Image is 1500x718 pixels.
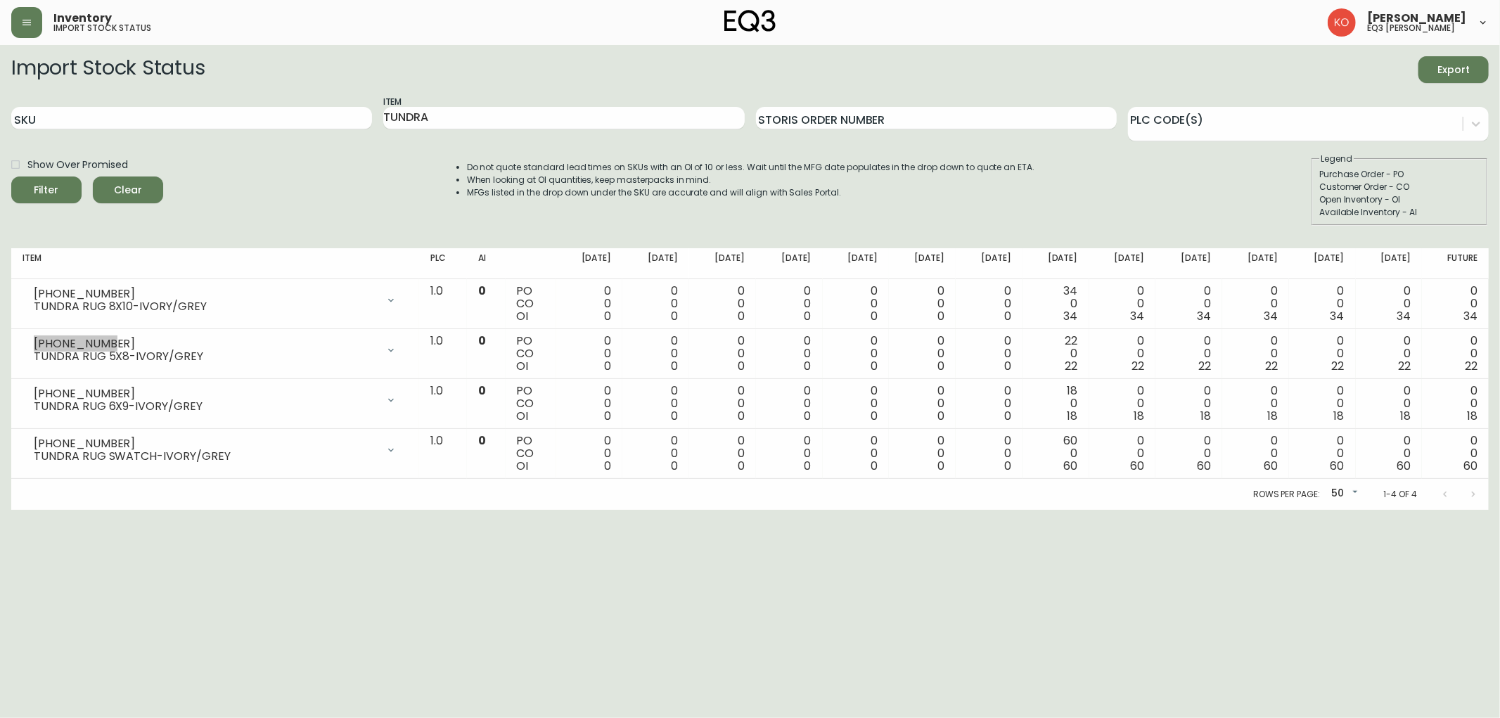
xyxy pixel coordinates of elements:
div: PO CO [517,335,545,373]
div: 0 0 [1233,285,1278,323]
span: OI [517,458,529,474]
th: [DATE] [556,248,623,279]
span: 18 [1467,408,1477,424]
span: 0 [871,308,878,324]
div: 0 0 [767,385,812,423]
div: 0 0 [1300,335,1345,373]
div: 0 0 [634,285,678,323]
span: 0 [738,358,745,374]
div: 0 0 [1433,385,1477,423]
li: Do not quote standard lead times on SKUs with an OI of 10 or less. Wait until the MFG date popula... [467,161,1035,174]
th: [DATE] [1023,248,1089,279]
span: 34 [1264,308,1278,324]
span: 18 [1400,408,1411,424]
div: Customer Order - CO [1319,181,1480,193]
span: 18 [1134,408,1144,424]
span: [PERSON_NAME] [1367,13,1466,24]
div: 0 0 [1367,285,1411,323]
span: 34 [1130,308,1144,324]
span: 0 [738,408,745,424]
th: [DATE] [823,248,890,279]
span: 60 [1397,458,1411,474]
td: 1.0 [419,429,467,479]
div: 0 0 [568,285,612,323]
div: 0 0 [700,335,745,373]
div: 0 0 [568,335,612,373]
span: 22 [1465,358,1477,374]
span: 0 [937,408,944,424]
div: 60 0 [1034,435,1078,473]
div: 0 0 [767,285,812,323]
div: 0 0 [1233,335,1278,373]
div: 34 0 [1034,285,1078,323]
div: [PHONE_NUMBER] [34,288,377,300]
div: Available Inventory - AI [1319,206,1480,219]
legend: Legend [1319,153,1354,165]
span: 0 [738,458,745,474]
th: [DATE] [1289,248,1356,279]
div: [PHONE_NUMBER] [34,437,377,450]
th: [DATE] [1222,248,1289,279]
div: 0 0 [900,435,944,473]
div: 0 0 [967,285,1011,323]
td: 1.0 [419,329,467,379]
div: 0 0 [1300,435,1345,473]
span: 34 [1397,308,1411,324]
h2: Import Stock Status [11,56,205,83]
div: 0 0 [1167,385,1211,423]
div: 0 0 [767,335,812,373]
div: 0 0 [568,385,612,423]
div: 0 0 [834,335,878,373]
button: Export [1418,56,1489,83]
div: 0 0 [1433,435,1477,473]
span: 22 [1398,358,1411,374]
th: [DATE] [1155,248,1222,279]
span: 18 [1267,408,1278,424]
th: [DATE] [889,248,956,279]
div: 0 0 [834,435,878,473]
div: 0 0 [1367,335,1411,373]
td: 1.0 [419,279,467,329]
img: logo [724,10,776,32]
span: 0 [871,358,878,374]
div: 0 0 [1167,435,1211,473]
span: 0 [604,358,611,374]
span: 0 [871,458,878,474]
span: 60 [1463,458,1477,474]
div: TUNDRA RUG SWATCH-IVORY/GREY [34,450,377,463]
span: Inventory [53,13,112,24]
img: 9beb5e5239b23ed26e0d832b1b8f6f2a [1328,8,1356,37]
span: 0 [805,308,812,324]
div: 0 0 [834,385,878,423]
span: Clear [104,181,152,199]
div: 0 0 [700,435,745,473]
th: [DATE] [689,248,756,279]
li: MFGs listed in the drop down under the SKU are accurate and will align with Sales Portal. [467,186,1035,199]
span: OI [517,408,529,424]
h5: import stock status [53,24,151,32]
span: 0 [738,308,745,324]
div: 22 0 [1034,335,1078,373]
div: 0 0 [967,435,1011,473]
span: 0 [604,308,611,324]
div: 0 0 [1233,385,1278,423]
div: 0 0 [634,435,678,473]
span: 0 [805,358,812,374]
span: 34 [1197,308,1211,324]
span: 0 [937,308,944,324]
span: 0 [805,408,812,424]
div: [PHONE_NUMBER]TUNDRA RUG 6X9-IVORY/GREY [23,385,408,416]
span: 0 [871,408,878,424]
span: 34 [1463,308,1477,324]
span: Show Over Promised [27,158,128,172]
div: 0 0 [900,285,944,323]
div: 0 0 [967,385,1011,423]
span: 0 [478,333,486,349]
span: 0 [1004,458,1011,474]
div: PO CO [517,435,545,473]
div: 0 0 [900,335,944,373]
div: [PHONE_NUMBER]TUNDRA RUG 5X8-IVORY/GREY [23,335,408,366]
span: 22 [1332,358,1345,374]
div: 0 0 [1167,285,1211,323]
span: 22 [1198,358,1211,374]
